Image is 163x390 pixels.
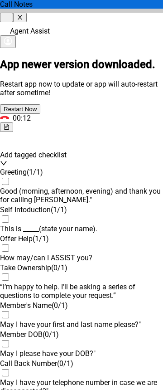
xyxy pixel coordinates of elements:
[27,168,43,176] span: ( 1 / 1 )
[13,114,31,122] span: 00:12
[51,205,67,214] span: ( 1 / 1 )
[10,27,50,35] span: Agent Assist
[17,14,23,20] span: close
[51,263,67,272] span: ( 0 / 1 )
[43,330,59,339] span: ( 0 / 1 )
[52,301,68,310] span: ( 0 / 1 )
[4,106,37,112] span: Restart Now
[4,14,10,20] span: minus
[13,13,26,22] button: close
[33,234,49,243] span: ( 1 / 1 )
[4,124,10,130] span: file-text
[57,359,73,368] span: ( 0 / 1 )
